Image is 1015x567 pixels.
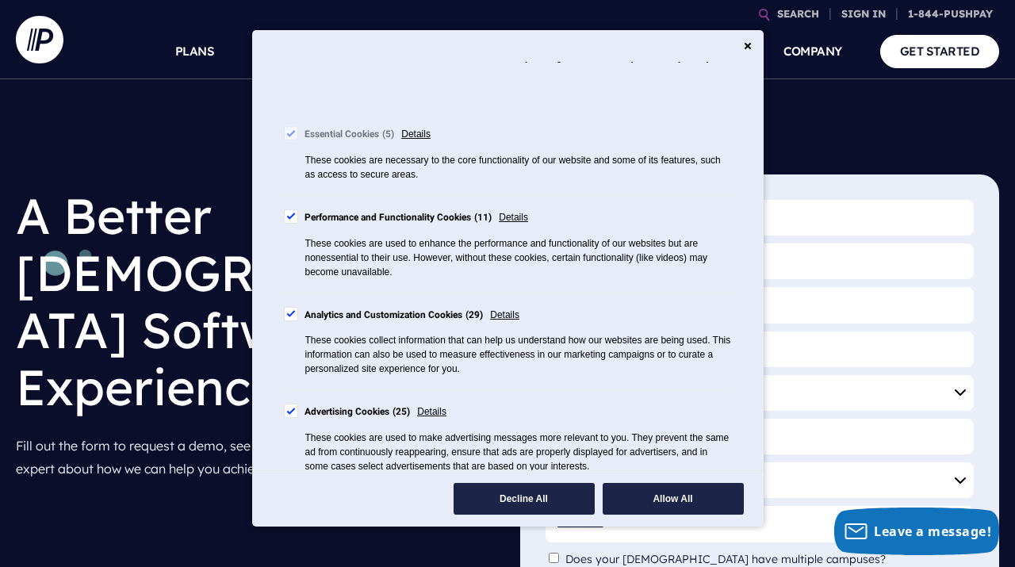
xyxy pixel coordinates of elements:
div: Advertising Cookies [304,404,411,421]
span: Details [499,209,528,227]
div: 25 [393,404,410,421]
div: These cookies collect information that can help us understand how our websites are being used. Th... [305,333,732,376]
div: These cookies are necessary to the core functionality of our website and some of its features, su... [305,153,732,182]
button: Leave a message! [834,508,999,555]
span: Details [417,404,446,421]
button: Close [744,42,752,50]
button: Allow All [603,483,744,515]
button: Decline All [454,483,595,515]
div: Performance and Functionality Cookies [304,209,492,227]
div: 29 [465,307,483,324]
div: 11 [474,209,492,227]
div: These cookies are used to enhance the performance and functionality of our websites but are nones... [305,236,732,279]
div: 5 [382,126,394,144]
div: Cookie Consent Preferences [252,30,764,527]
span: Details [490,307,519,324]
div: These cookies are used to make advertising messages more relevant to you. They prevent the same a... [305,431,732,473]
span: Leave a message! [874,523,991,540]
div: Essential Cookies [304,126,395,144]
span: Details [401,126,431,144]
div: Analytics and Customization Cookies [304,307,484,324]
